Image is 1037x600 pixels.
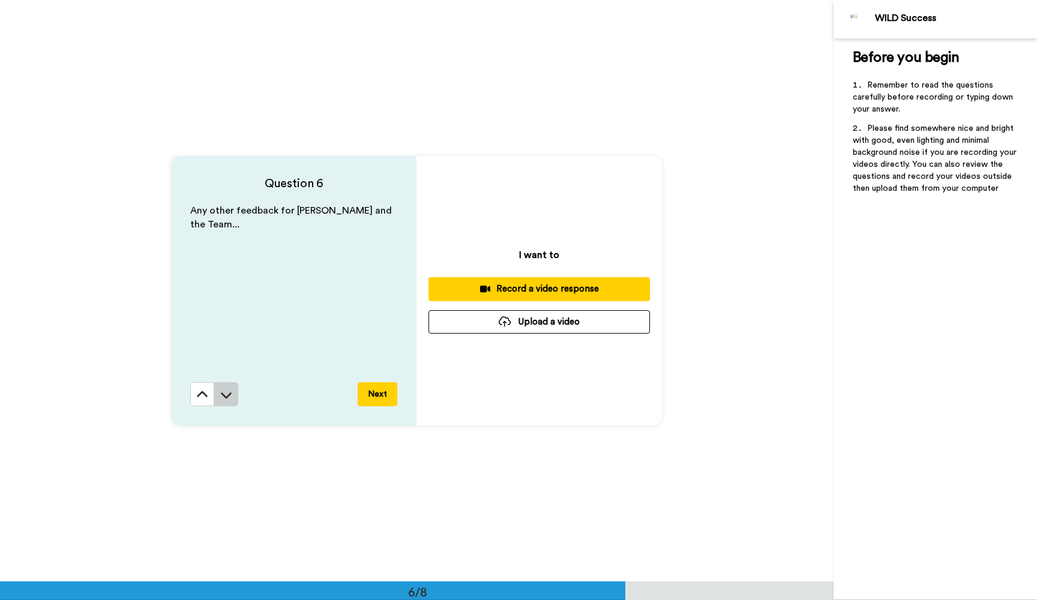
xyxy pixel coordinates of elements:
[190,175,397,192] h4: Question 6
[519,248,559,262] p: I want to
[853,50,959,65] span: Before you begin
[853,124,1019,193] span: Please find somewhere nice and bright with good, even lighting and minimal background noise if yo...
[438,283,640,295] div: Record a video response
[428,277,650,301] button: Record a video response
[875,13,1036,24] div: WILD Success
[358,382,397,406] button: Next
[853,81,1015,113] span: Remember to read the questions carefully before recording or typing down your answer.
[389,583,446,600] div: 6/8
[428,310,650,334] button: Upload a video
[840,5,869,34] img: Profile Image
[190,206,394,229] span: Any other feedback for [PERSON_NAME] and the Team...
